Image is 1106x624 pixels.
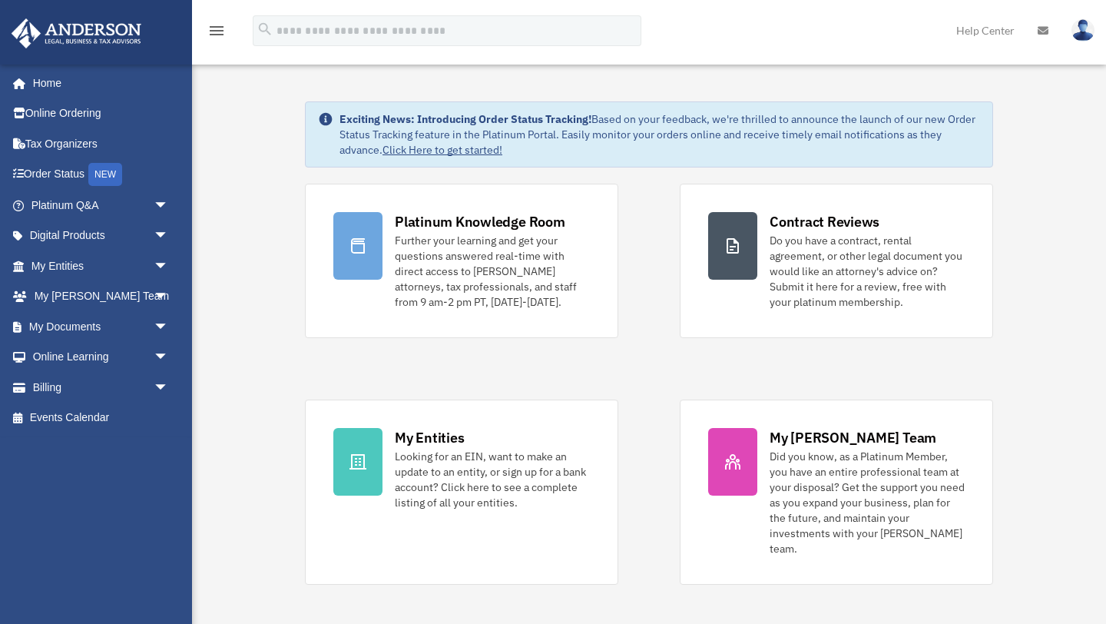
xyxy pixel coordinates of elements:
a: Contract Reviews Do you have a contract, rental agreement, or other legal document you would like... [680,184,993,338]
span: arrow_drop_down [154,372,184,403]
a: Platinum Q&Aarrow_drop_down [11,190,192,221]
a: Order StatusNEW [11,159,192,191]
a: Events Calendar [11,403,192,433]
a: Billingarrow_drop_down [11,372,192,403]
img: Anderson Advisors Platinum Portal [7,18,146,48]
div: My Entities [395,428,464,447]
strong: Exciting News: Introducing Order Status Tracking! [339,112,591,126]
a: Platinum Knowledge Room Further your learning and get your questions answered real-time with dire... [305,184,618,338]
div: NEW [88,163,122,186]
div: Looking for an EIN, want to make an update to an entity, or sign up for a bank account? Click her... [395,449,590,510]
div: My [PERSON_NAME] Team [770,428,936,447]
span: arrow_drop_down [154,251,184,282]
a: Online Learningarrow_drop_down [11,342,192,373]
div: Do you have a contract, rental agreement, or other legal document you would like an attorney's ad... [770,233,965,310]
a: My Entities Looking for an EIN, want to make an update to an entity, or sign up for a bank accoun... [305,400,618,585]
div: Platinum Knowledge Room [395,212,565,231]
a: Digital Productsarrow_drop_down [11,221,192,251]
a: My [PERSON_NAME] Teamarrow_drop_down [11,281,192,312]
div: Further your learning and get your questions answered real-time with direct access to [PERSON_NAM... [395,233,590,310]
span: arrow_drop_down [154,311,184,343]
span: arrow_drop_down [154,342,184,373]
a: Tax Organizers [11,128,192,159]
div: Contract Reviews [770,212,879,231]
div: Based on your feedback, we're thrilled to announce the launch of our new Order Status Tracking fe... [339,111,980,158]
i: menu [207,22,226,40]
i: search [257,21,273,38]
img: User Pic [1071,19,1094,41]
a: Online Ordering [11,98,192,129]
span: arrow_drop_down [154,281,184,313]
a: menu [207,27,226,40]
a: My Documentsarrow_drop_down [11,311,192,342]
span: arrow_drop_down [154,221,184,252]
a: Click Here to get started! [382,143,502,157]
span: arrow_drop_down [154,190,184,221]
a: Home [11,68,184,98]
a: My Entitiesarrow_drop_down [11,251,192,281]
div: Did you know, as a Platinum Member, you have an entire professional team at your disposal? Get th... [770,449,965,556]
a: My [PERSON_NAME] Team Did you know, as a Platinum Member, you have an entire professional team at... [680,400,993,585]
